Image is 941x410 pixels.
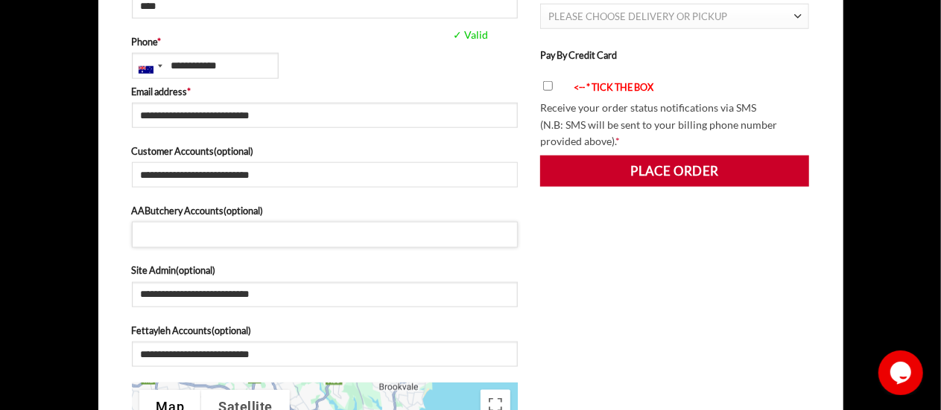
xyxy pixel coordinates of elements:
input: <-- * TICK THE BOX [543,81,553,91]
font: <-- * TICK THE BOX [574,81,653,93]
label: Fettayleh Accounts [132,323,518,338]
label: Email address [132,84,518,99]
abbr: required [158,36,162,48]
label: Pay By Credit Card [540,49,617,61]
abbr: required [188,86,191,97]
span: PLEASE CHOOSE DELIVERY OR PICKUP [548,10,727,22]
button: Place order [540,156,810,187]
label: Customer Accounts [132,144,518,158]
div: Australia: +61 [133,54,167,77]
span: ✓ Valid [450,27,597,44]
label: Phone [132,34,518,49]
span: (optional) [212,324,252,336]
p: Receive your order status notifications via SMS (N.B: SMS will be sent to your billing phone numb... [540,100,810,150]
span: (optional) [215,145,254,157]
span: (optional) [224,205,264,217]
abbr: required [615,135,620,147]
span: (optional) [177,264,216,276]
img: arrow-blink.gif [560,83,574,93]
iframe: chat widget [878,350,926,395]
label: Site Admin [132,263,518,278]
label: AAButchery Accounts [132,203,518,218]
